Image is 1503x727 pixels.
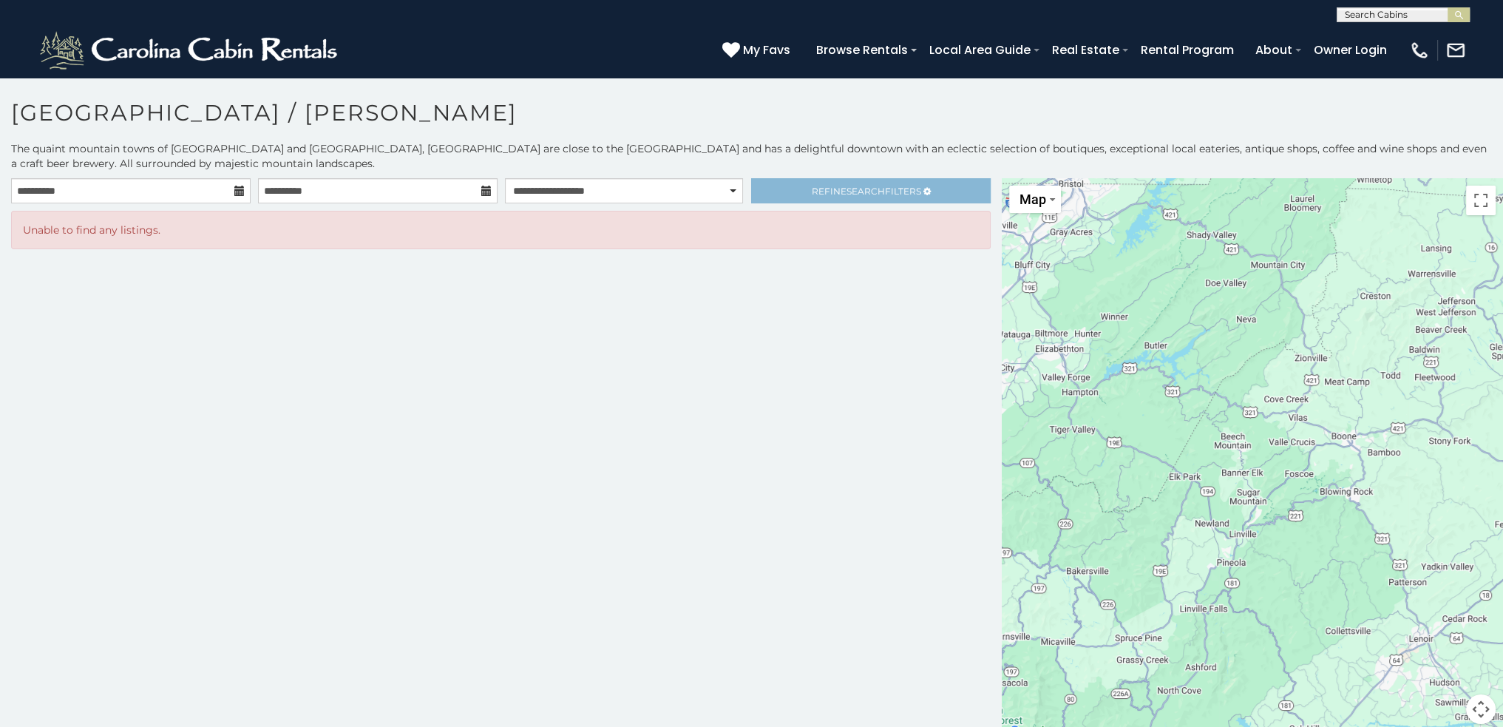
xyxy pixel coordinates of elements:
span: Map [1019,192,1046,207]
button: Toggle fullscreen view [1466,186,1496,215]
button: Change map style [1009,186,1061,213]
span: Refine Filters [812,186,921,197]
button: Map camera controls [1466,694,1496,724]
a: Real Estate [1045,37,1127,63]
img: White-1-2.png [37,28,344,72]
a: My Favs [722,41,794,60]
span: My Favs [743,41,790,59]
a: Local Area Guide [922,37,1038,63]
span: Search [847,186,885,197]
a: Rental Program [1133,37,1241,63]
a: Browse Rentals [809,37,915,63]
a: Owner Login [1306,37,1394,63]
img: phone-regular-white.png [1409,40,1430,61]
p: Unable to find any listings. [23,223,979,237]
img: mail-regular-white.png [1445,40,1466,61]
a: RefineSearchFilters [751,178,991,203]
a: About [1248,37,1300,63]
